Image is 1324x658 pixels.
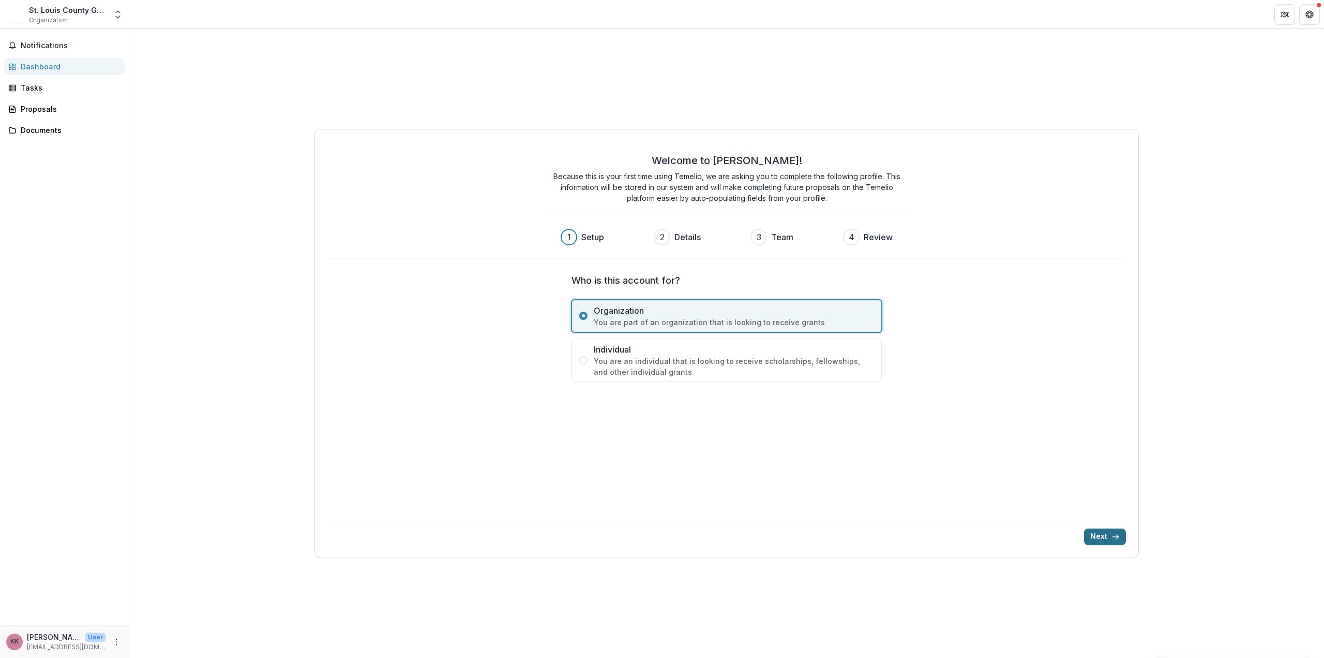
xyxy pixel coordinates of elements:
[561,229,893,245] div: Progress
[29,5,107,16] div: St. Louis County Government
[660,231,665,243] div: 2
[864,231,893,243] h3: Review
[29,16,68,25] span: Organization
[567,231,571,243] div: 1
[594,304,874,317] span: Organization
[4,79,125,96] a: Tasks
[21,41,121,50] span: Notifications
[1299,4,1320,25] button: Get Help
[8,6,25,23] img: St. Louis County Government
[21,104,116,114] div: Proposals
[849,231,854,243] div: 4
[581,231,604,243] h3: Setup
[110,636,123,648] button: More
[546,171,908,203] p: Because this is your first time using Temelio, we are asking you to complete the following profil...
[652,154,802,167] h2: Welcome to [PERSON_NAME]!
[1274,4,1295,25] button: Partners
[1084,529,1126,545] button: Next
[4,58,125,75] a: Dashboard
[10,638,19,645] div: Kyle Klemp
[571,273,876,287] label: Who is this account for?
[85,633,106,642] p: User
[111,4,125,25] button: Open entity switcher
[4,100,125,118] a: Proposals
[594,356,874,377] span: You are an individual that is looking to receive scholarships, fellowships, and other individual ...
[4,37,125,54] button: Notifications
[21,82,116,93] div: Tasks
[594,317,874,328] span: You are part of an organization that is looking to receive grants
[27,632,81,642] p: [PERSON_NAME]
[674,231,701,243] h3: Details
[594,343,874,356] span: Individual
[4,122,125,139] a: Documents
[21,125,116,136] div: Documents
[757,231,761,243] div: 3
[27,642,106,652] p: [EMAIL_ADDRESS][DOMAIN_NAME]
[771,231,793,243] h3: Team
[21,61,116,72] div: Dashboard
